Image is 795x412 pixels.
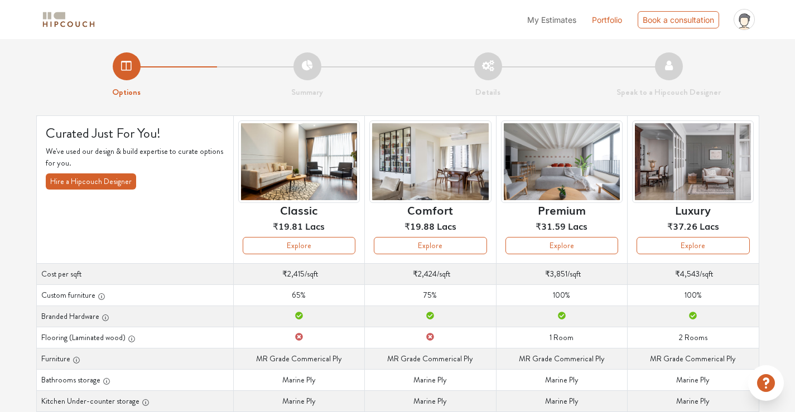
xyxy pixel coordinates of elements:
button: Explore [374,237,486,254]
span: My Estimates [527,15,576,25]
span: logo-horizontal.svg [41,7,97,32]
th: Flooring (Laminated wood) [36,327,233,348]
span: Lacs [305,219,325,232]
span: ₹3,851 [545,268,567,279]
td: /sqft [496,263,627,284]
td: Marine Ply [233,369,364,390]
span: ₹2,415 [282,268,305,279]
img: header-preview [501,120,623,203]
h6: Premium [538,203,586,216]
td: MR Grade Commerical Ply [233,348,364,369]
td: 1 Room [496,327,627,348]
button: Explore [243,237,355,254]
h6: Comfort [407,203,453,216]
td: /sqft [628,263,759,284]
th: Custom furniture [36,284,233,306]
td: MR Grade Commerical Ply [628,348,759,369]
td: Marine Ply [628,369,759,390]
th: Kitchen Under-counter storage [36,390,233,411]
td: MR Grade Commerical Ply [365,348,496,369]
span: ₹19.81 [273,219,303,232]
div: Book a consultation [638,11,719,28]
img: header-preview [238,120,360,203]
h6: Classic [280,203,317,216]
td: Marine Ply [496,390,627,411]
img: logo-horizontal.svg [41,10,97,30]
td: /sqft [233,263,364,284]
td: Marine Ply [365,369,496,390]
th: Branded Hardware [36,306,233,327]
strong: Summary [291,86,323,98]
span: Lacs [437,219,456,232]
td: /sqft [365,263,496,284]
img: header-preview [632,120,754,203]
span: Lacs [568,219,587,232]
strong: Speak to a Hipcouch Designer [616,86,721,98]
span: ₹2,424 [413,268,437,279]
td: 100% [628,284,759,306]
span: ₹19.88 [404,219,435,232]
img: header-preview [369,120,491,203]
span: ₹31.59 [536,219,566,232]
th: Furniture [36,348,233,369]
td: 100% [496,284,627,306]
strong: Options [112,86,141,98]
td: Marine Ply [496,369,627,390]
td: Marine Ply [365,390,496,411]
button: Explore [637,237,749,254]
th: Cost per sqft [36,263,233,284]
span: Lacs [700,219,719,232]
td: Marine Ply [233,390,364,411]
h4: Curated Just For You! [46,125,224,142]
td: 2 Rooms [628,327,759,348]
span: ₹4,543 [675,268,700,279]
button: Explore [505,237,618,254]
a: Portfolio [592,14,622,26]
td: Marine Ply [628,390,759,411]
td: 75% [365,284,496,306]
td: MR Grade Commerical Ply [496,348,627,369]
strong: Details [475,86,500,98]
span: ₹37.26 [667,219,697,232]
h6: Luxury [675,203,711,216]
p: We've used our design & build expertise to curate options for you. [46,146,224,169]
td: 65% [233,284,364,306]
button: Hire a Hipcouch Designer [46,173,136,190]
th: Bathrooms storage [36,369,233,390]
